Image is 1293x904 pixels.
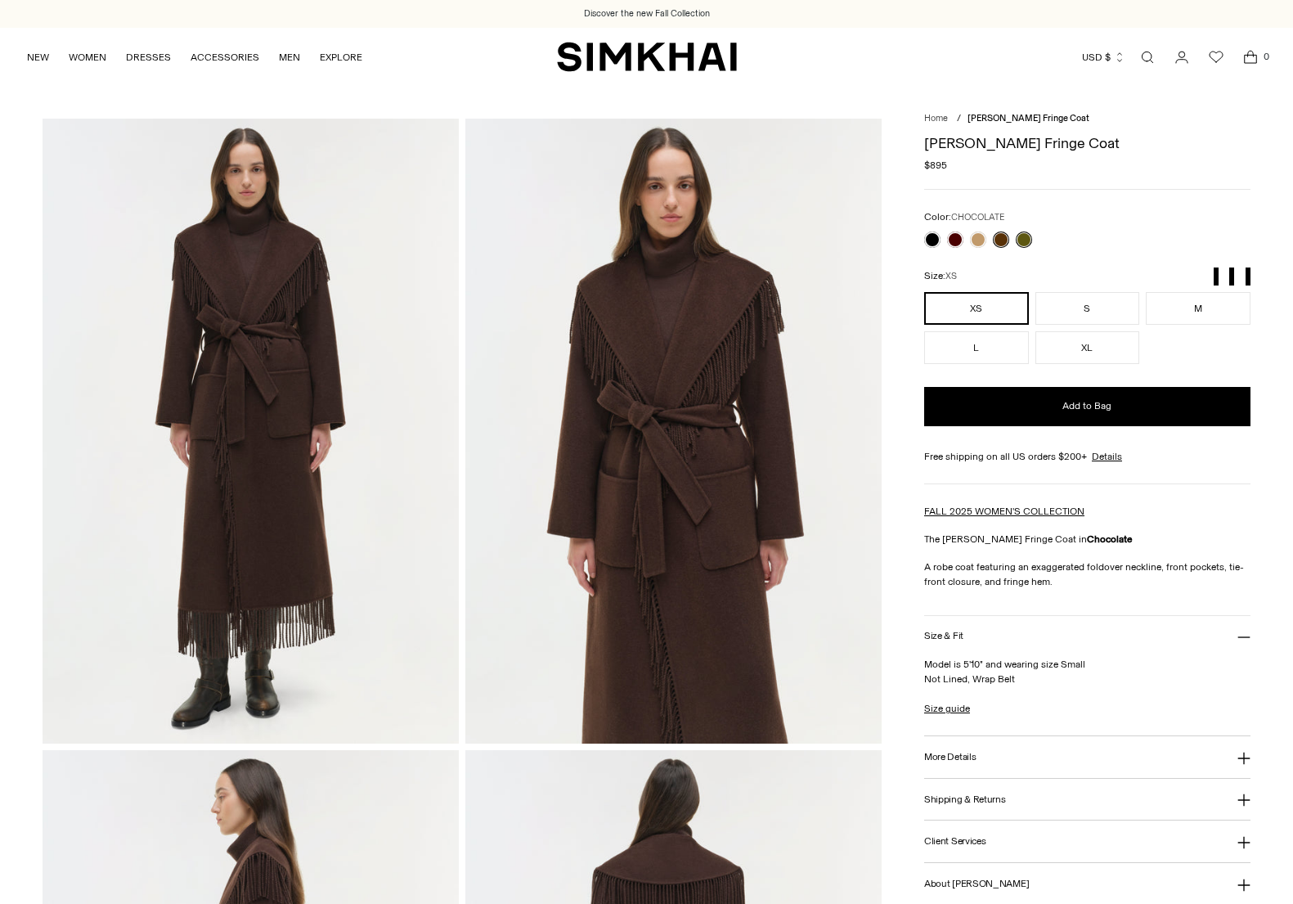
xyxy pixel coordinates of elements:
[1035,292,1140,325] button: S
[924,821,1250,862] button: Client Services
[1062,399,1111,413] span: Add to Bag
[557,41,737,73] a: SIMKHAI
[27,39,49,75] a: NEW
[924,779,1250,821] button: Shipping & Returns
[43,119,459,743] img: Carrie Fringe Coat
[957,112,961,126] div: /
[1087,533,1133,545] strong: Chocolate
[1165,41,1198,74] a: Go to the account page
[951,212,1004,223] span: CHOCOLATE
[465,119,882,743] img: Carrie Fringe Coat
[924,506,1084,517] a: FALL 2025 WOMEN'S COLLECTION
[924,449,1250,464] div: Free shipping on all US orders $200+
[924,560,1250,589] p: A robe coat featuring an exaggerated foldover neckline, front pockets, tie-front closure, and fri...
[126,39,171,75] a: DRESSES
[924,112,1250,126] nav: breadcrumbs
[924,616,1250,658] button: Size & Fit
[1200,41,1232,74] a: Wishlist
[1035,331,1140,364] button: XL
[924,631,963,641] h3: Size & Fit
[924,532,1250,546] p: The [PERSON_NAME] Fringe Coat in
[924,268,957,284] label: Size:
[924,657,1250,686] p: Model is 5'10" and wearing size Small Not Lined, Wrap Belt
[924,701,970,716] a: Size guide
[1146,292,1250,325] button: M
[924,794,1006,805] h3: Shipping & Returns
[924,879,1029,889] h3: About [PERSON_NAME]
[69,39,106,75] a: WOMEN
[968,113,1089,124] span: [PERSON_NAME] Fringe Coat
[584,7,710,20] a: Discover the new Fall Collection
[924,752,976,762] h3: More Details
[924,136,1250,151] h1: [PERSON_NAME] Fringe Coat
[1234,41,1267,74] a: Open cart modal
[924,836,986,847] h3: Client Services
[924,209,1004,225] label: Color:
[191,39,259,75] a: ACCESSORIES
[1082,39,1125,75] button: USD $
[945,271,957,281] span: XS
[924,113,948,124] a: Home
[924,158,947,173] span: $895
[320,39,362,75] a: EXPLORE
[279,39,300,75] a: MEN
[1131,41,1164,74] a: Open search modal
[924,292,1029,325] button: XS
[924,387,1250,426] button: Add to Bag
[1259,49,1273,64] span: 0
[924,331,1029,364] button: L
[1092,449,1122,464] a: Details
[924,736,1250,778] button: More Details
